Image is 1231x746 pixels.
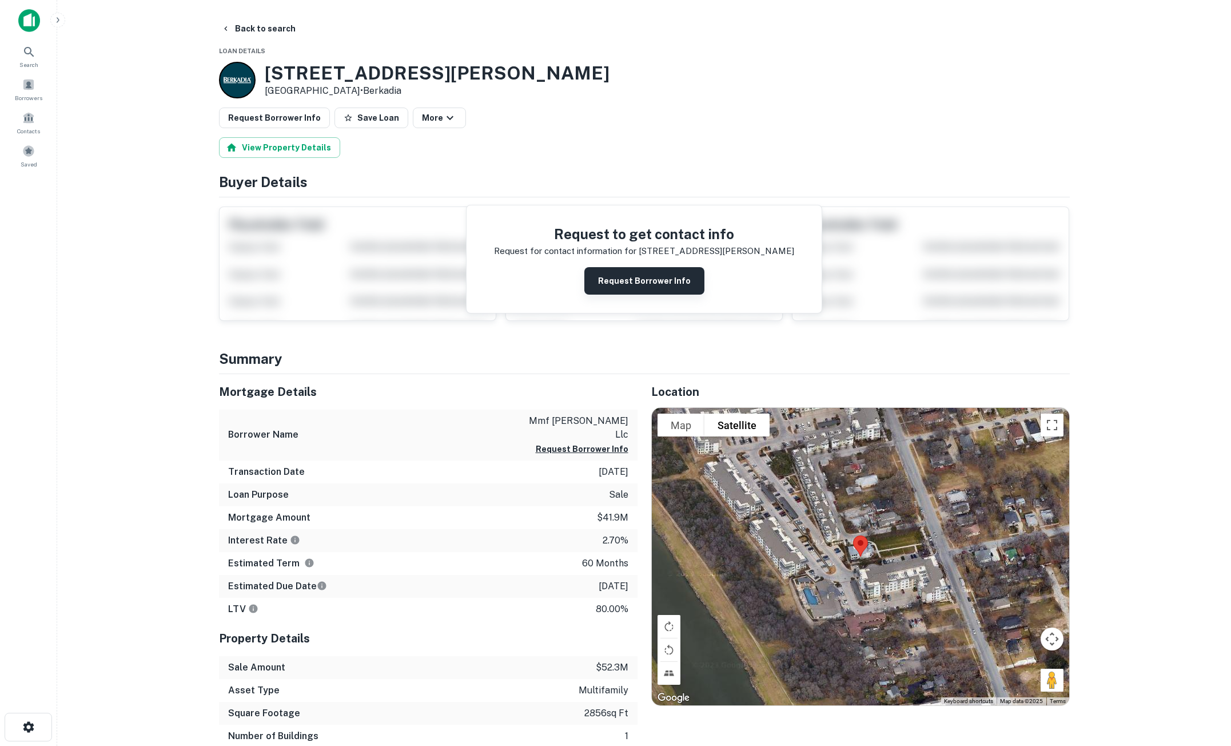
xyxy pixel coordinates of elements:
[15,93,42,102] span: Borrowers
[704,414,770,437] button: Show satellite imagery
[413,108,466,128] button: More
[1050,698,1066,704] a: Terms (opens in new tab)
[17,126,40,136] span: Contacts
[228,488,289,502] h6: Loan Purpose
[228,729,318,743] h6: Number of Buildings
[655,691,692,705] img: Google
[658,615,680,638] button: Rotate map clockwise
[228,707,300,720] h6: Square Footage
[228,602,258,616] h6: LTV
[596,661,628,674] p: $52.3m
[219,172,1070,192] h4: Buyer Details
[248,604,258,614] svg: LTVs displayed on the website are for informational purposes only and may be reported incorrectly...
[639,244,794,258] p: [STREET_ADDRESS][PERSON_NAME]
[658,414,704,437] button: Show street map
[18,9,40,32] img: capitalize-icon.png
[494,244,636,258] p: Request for contact information for
[579,684,628,697] p: multifamily
[494,224,794,244] h4: Request to get contact info
[1174,654,1231,709] iframe: Chat Widget
[363,85,401,96] a: Berkadia
[599,580,628,593] p: [DATE]
[658,638,680,661] button: Rotate map counterclockwise
[228,511,310,525] h6: Mortgage Amount
[228,661,285,674] h6: Sale Amount
[3,74,54,105] a: Borrowers
[228,428,298,442] h6: Borrower Name
[217,18,300,39] button: Back to search
[582,557,628,570] p: 60 months
[651,383,1070,400] h5: Location
[228,580,327,593] h6: Estimated Due Date
[603,534,628,547] p: 2.70%
[317,581,327,591] svg: Estimate is based on a standard schedule for this type of loan.
[1041,628,1063,650] button: Map camera controls
[944,697,993,705] button: Keyboard shortcuts
[625,729,628,743] p: 1
[265,62,609,84] h3: [STREET_ADDRESS][PERSON_NAME]
[1041,414,1063,437] button: Toggle fullscreen view
[304,558,314,568] svg: Term is based on a standard schedule for this type of loan.
[655,691,692,705] a: Open this area in Google Maps (opens a new window)
[584,267,704,295] button: Request Borrower Info
[596,602,628,616] p: 80.00%
[1041,669,1063,692] button: Drag Pegman onto the map to open Street View
[584,707,628,720] p: 2856 sq ft
[219,630,638,647] h5: Property Details
[1000,698,1043,704] span: Map data ©2025
[228,557,314,570] h6: Estimated Term
[219,383,638,400] h5: Mortgage Details
[228,684,280,697] h6: Asset Type
[3,41,54,72] a: Search
[265,84,609,98] p: [GEOGRAPHIC_DATA] •
[334,108,408,128] button: Save Loan
[599,465,628,479] p: [DATE]
[228,465,305,479] h6: Transaction Date
[219,348,1070,369] h4: Summary
[290,535,300,545] svg: The interest rates displayed on the website are for informational purposes only and may be report...
[219,47,265,54] span: Loan Details
[21,160,37,169] span: Saved
[219,108,330,128] button: Request Borrower Info
[525,414,628,442] p: mmf [PERSON_NAME] llc
[536,442,628,456] button: Request Borrower Info
[597,511,628,525] p: $41.9m
[609,488,628,502] p: sale
[3,107,54,138] a: Contacts
[228,534,300,547] h6: Interest Rate
[219,137,340,158] button: View Property Details
[3,140,54,171] a: Saved
[658,662,680,685] button: Tilt map
[19,60,38,69] span: Search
